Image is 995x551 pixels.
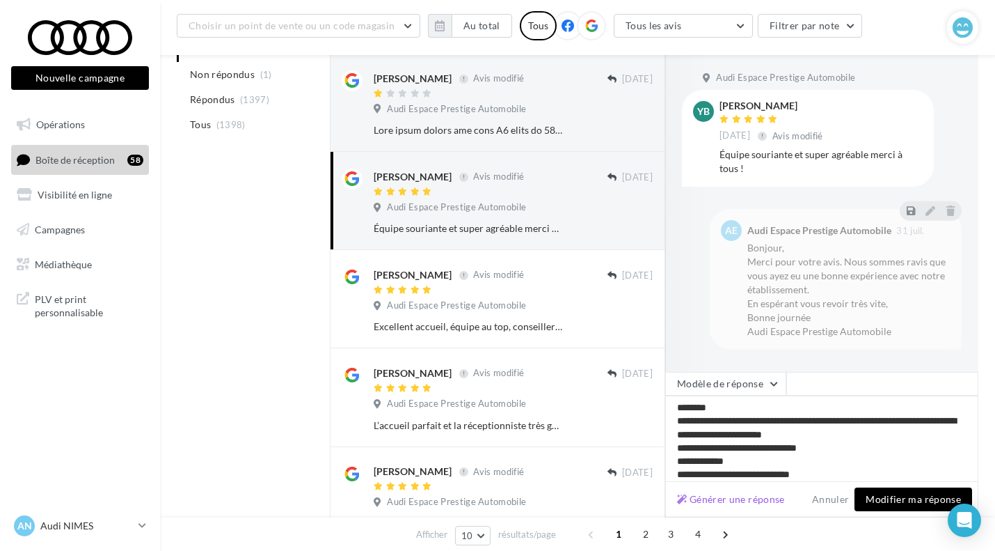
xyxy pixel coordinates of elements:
div: Tous [520,11,557,40]
div: [PERSON_NAME] [374,268,452,282]
span: [DATE] [622,368,653,380]
div: [PERSON_NAME] [719,101,826,111]
span: Tous [190,118,211,132]
span: (1398) [216,119,246,130]
button: Modèle de réponse [665,372,786,396]
span: 3 [660,523,682,545]
span: Campagnes [35,224,85,235]
span: 10 [461,530,473,541]
a: Visibilité en ligne [8,180,152,210]
span: [DATE] [622,467,653,479]
span: Médiathèque [35,258,92,270]
span: Avis modifié [473,171,524,183]
span: 4 [687,523,709,545]
div: Bonjour, Merci pour votre avis. Nous sommes ravis que vous ayez eu une bonne expérience avec notr... [747,241,950,339]
span: Audi Espace Prestige Automobile [387,103,526,116]
span: Audi Espace Prestige Automobile [387,398,526,410]
button: Au total [428,14,512,38]
span: Avis modifié [473,270,524,281]
span: Visibilité en ligne [38,189,112,201]
span: (1) [260,69,272,80]
button: Au total [452,14,512,38]
span: Afficher [416,528,447,541]
button: Nouvelle campagne [11,66,149,90]
button: Filtrer par note [758,14,863,38]
div: Équipe souriante et super agréable merci à tous ! [719,148,923,176]
div: [PERSON_NAME] [374,170,452,184]
span: Choisir un point de vente ou un code magasin [189,20,395,31]
button: Choisir un point de vente ou un code magasin [177,14,420,38]
a: Médiathèque [8,250,152,279]
div: Bonne expérience client, bon accueil service financement, bonne voiture et merci à [PERSON_NAME] ... [374,517,562,531]
span: résultats/page [498,528,556,541]
span: Non répondus [190,68,255,82]
button: Tous les avis [614,14,753,38]
span: Audi Espace Prestige Automobile [387,300,526,312]
div: [PERSON_NAME] [374,366,452,380]
button: Annuler [806,491,854,508]
span: (1397) [240,94,269,105]
span: Avis modifié [473,368,524,379]
span: YB [697,104,710,118]
span: 1 [607,523,630,545]
span: Audi Espace Prestige Automobile [716,72,855,84]
span: AN [17,519,32,533]
div: Open Intercom Messenger [948,504,981,537]
span: [DATE] [622,171,653,184]
div: Audi Espace Prestige Automobile [747,226,891,235]
div: 58 [127,155,143,166]
span: [DATE] [622,73,653,86]
div: Équipe souriante et super agréable merci à tous ! [374,222,562,235]
span: Avis modifié [473,466,524,477]
span: [DATE] [719,130,750,142]
span: Boîte de réception [35,153,115,165]
a: Campagnes [8,215,152,245]
button: Modifier ma réponse [854,488,972,511]
span: Avis modifié [772,130,823,141]
span: AE [725,224,738,238]
span: Opérations [36,118,85,130]
div: [PERSON_NAME] [374,72,452,86]
button: 10 [455,526,491,545]
a: AN Audi NIMES [11,513,149,539]
span: Audi Espace Prestige Automobile [387,496,526,509]
a: Boîte de réception58 [8,145,152,175]
span: Tous les avis [626,20,682,31]
span: 31 juil. [896,226,925,235]
div: Lore ipsum dolors ame cons A6 elits do 58 eiusmod 6527, t in utlabo et dolore ma aliqua enimadmin... [374,123,562,137]
span: Audi Espace Prestige Automobile [387,201,526,214]
div: [PERSON_NAME] [374,465,452,479]
span: 2 [635,523,657,545]
a: Opérations [8,110,152,139]
span: Avis modifié [473,73,524,84]
span: PLV et print personnalisable [35,290,143,320]
div: L’accueil parfait et la réceptionniste très gentille 👍 [374,419,562,433]
a: PLV et print personnalisable [8,284,152,325]
span: Répondus [190,93,235,107]
span: [DATE] [622,270,653,282]
p: Audi NIMES [40,519,133,533]
button: Générer une réponse [671,491,790,508]
div: Excellent accueil, équipe au top, conseillers très avenants et à l écoute. Très belle expérience [374,320,562,334]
